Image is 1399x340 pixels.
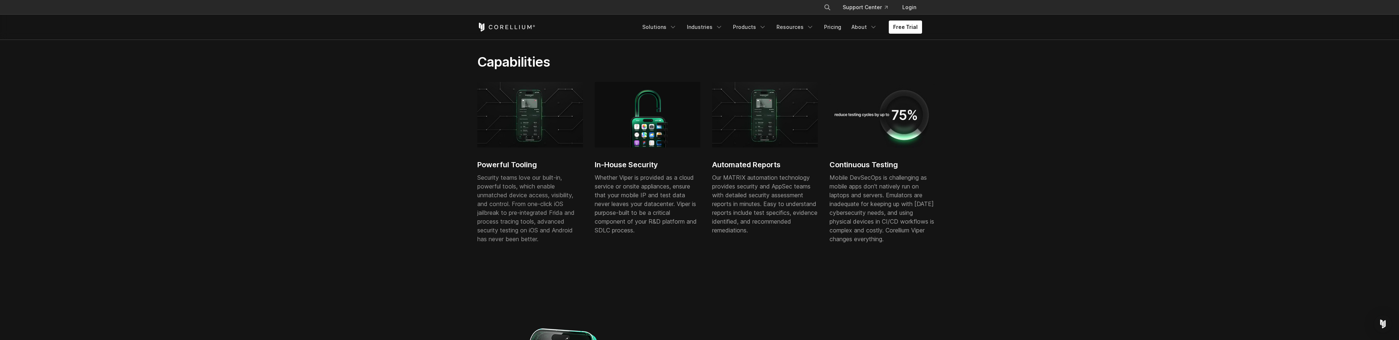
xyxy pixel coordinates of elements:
img: inhouse-security [595,82,700,148]
a: Products [729,20,771,34]
div: Navigation Menu [638,20,922,34]
span: Security teams love our built-in, powerful tools, which enable unmatched device access, visibilit... [477,174,575,243]
div: Navigation Menu [815,1,922,14]
img: automated-testing-1 [830,82,935,148]
a: Solutions [638,20,681,34]
div: Whether Viper is provided as a cloud service or onsite appliances, ensure that your mobile IP and... [595,173,700,235]
div: Mobile DevSecOps is challenging as mobile apps don't natively run on laptops and servers. Emulato... [830,173,935,243]
h2: Automated Reports [712,159,818,170]
img: powerful_tooling [477,82,583,148]
a: Free Trial [889,20,922,34]
a: Support Center [837,1,894,14]
a: About [847,20,881,34]
img: powerful_tooling [712,82,818,148]
h2: Capabilities [477,54,769,70]
a: Pricing [820,20,846,34]
h2: In-House Security [595,159,700,170]
button: Search [821,1,834,14]
div: Open Intercom Messenger [1374,315,1392,333]
a: Industries [682,20,727,34]
a: Login [896,1,922,14]
h2: Continuous Testing [830,159,935,170]
a: Corellium Home [477,23,535,31]
h2: Powerful Tooling [477,159,583,170]
div: Our MATRIX automation technology provides security and AppSec teams with detailed security assess... [712,173,818,235]
a: Resources [772,20,818,34]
